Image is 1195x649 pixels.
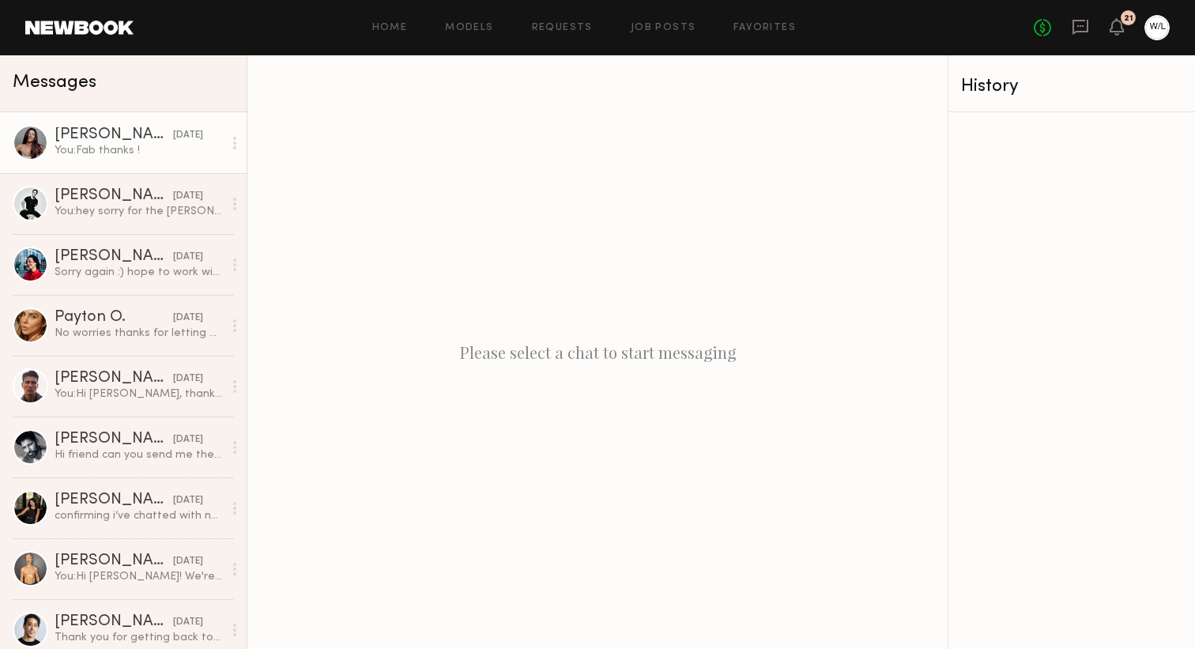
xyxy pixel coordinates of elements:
div: [DATE] [173,128,203,143]
div: [DATE] [173,432,203,447]
a: Favorites [733,23,796,33]
div: [PERSON_NAME] [55,127,173,143]
div: [PERSON_NAME] [55,188,173,204]
div: History [961,77,1182,96]
span: Messages [13,74,96,92]
div: [DATE] [173,493,203,508]
div: Hi friend can you send me the video or stills, I saw a sponsored commercial come out! I’d love to... [55,447,223,462]
div: [DATE] [173,615,203,630]
div: You: hey sorry for the [PERSON_NAME]! please take the hold off [DATE]. we won't need you. take care! [55,204,223,219]
div: confirming i’ve chatted with newbook and they said everything was clear on their end! [55,508,223,523]
div: [DATE] [173,372,203,387]
div: [PERSON_NAME] [55,553,173,569]
div: [PERSON_NAME] [55,614,173,630]
div: No worries thanks for letting me know! Best, [GEOGRAPHIC_DATA] [55,326,223,341]
div: You: Hi [PERSON_NAME]! We're emailing with Newbook to get your fee released. Can you confirm the ... [55,569,223,584]
div: You: Fab thanks ! [55,143,223,158]
div: [PERSON_NAME] [55,249,173,265]
div: [PERSON_NAME] [55,432,173,447]
div: [DATE] [173,189,203,204]
div: Payton O. [55,310,173,326]
div: You: Hi [PERSON_NAME], thanks for letting me know. Good luck with the job! [55,387,223,402]
div: [PERSON_NAME] [55,492,173,508]
div: Sorry again :) hope to work with you in the future [55,265,223,280]
div: [DATE] [173,250,203,265]
div: 21 [1124,14,1133,23]
div: [DATE] [173,311,203,326]
div: Please select a chat to start messaging [247,55,948,649]
div: [DATE] [173,554,203,569]
a: Job Posts [631,23,696,33]
div: [PERSON_NAME] [55,371,173,387]
a: Home [372,23,408,33]
div: Thank you for getting back to me, I can keep the soft hold but would need to know 24hrs before ha... [55,630,223,645]
a: Models [445,23,493,33]
a: Requests [532,23,593,33]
